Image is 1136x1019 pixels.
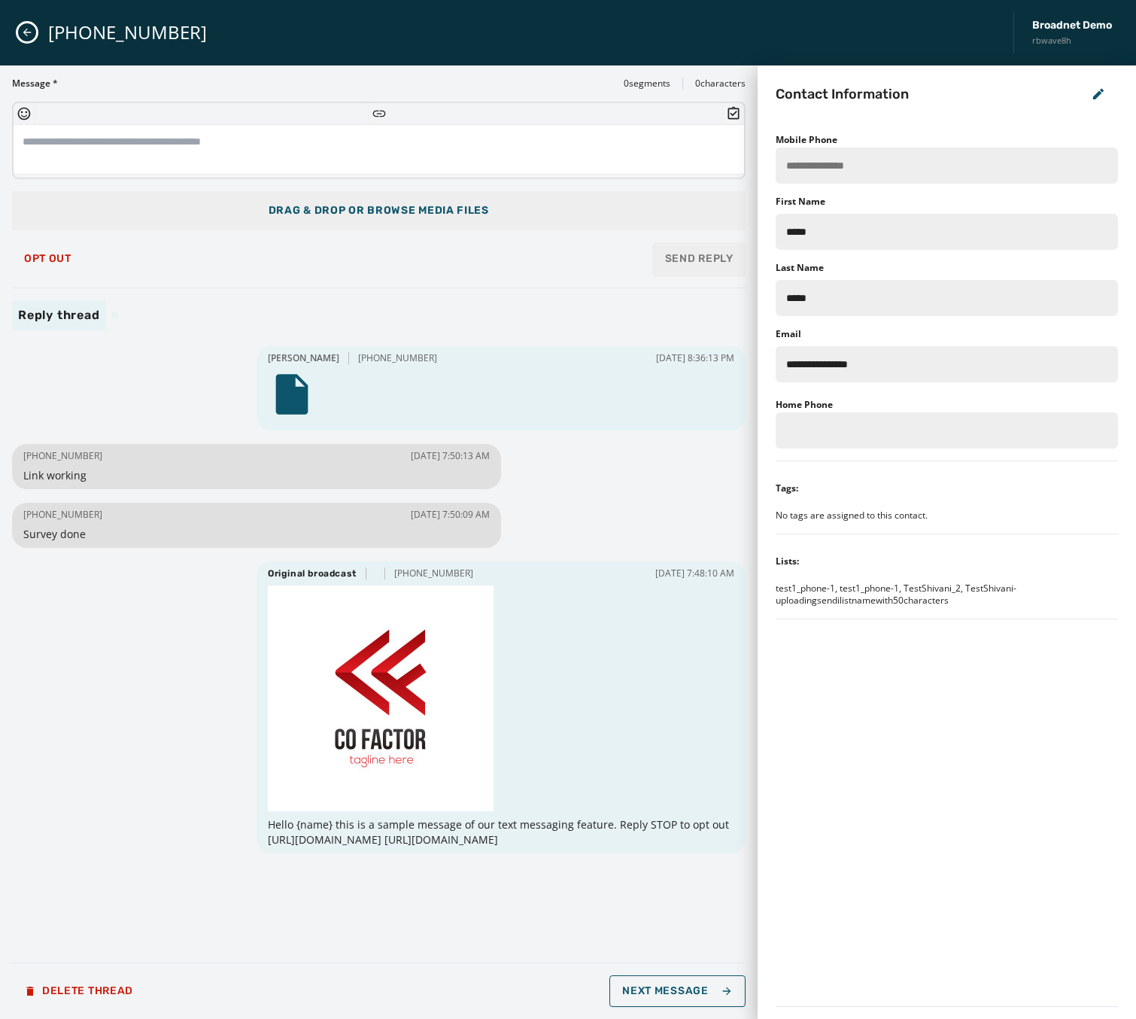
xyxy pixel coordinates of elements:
button: Send Reply [653,242,746,275]
span: [DATE] 7:48:10 AM [655,567,734,579]
span: rbwave8h [1032,35,1112,47]
button: Next Message [609,975,745,1007]
h2: Contact Information [776,84,909,105]
label: Mobile Phone [776,133,837,146]
span: Broadnet Demo [1032,18,1112,33]
img: 2025-08-08_134743_4770_phplfhImZ-300x300-4999.jpg [268,586,494,811]
span: [PHONE_NUMBER] [394,567,473,579]
span: 0 segments [624,78,670,90]
button: Insert Survey [726,106,741,121]
span: Delete Thread [24,985,133,997]
span: Original broadcast [268,567,357,579]
span: [PHONE_NUMBER] [358,352,437,364]
span: Hello {name} this is a sample message of our text messaging feature. Reply STOP to opt out [URL][... [268,817,734,847]
label: Last Name [776,262,824,274]
span: test1_phone-1, test1_phone-1, TestShivani_2, TestShivani-uploadingsendilistnamewith50characters [776,583,1118,607]
div: No tags are assigned to this contact. [776,509,1118,522]
span: Drag & Drop or browse media files [269,203,489,218]
span: [PHONE_NUMBER] [48,20,207,44]
label: Email [776,328,801,340]
span: [PHONE_NUMBER] [23,450,102,462]
span: 0 characters [695,78,746,90]
div: Tags: [776,482,798,494]
span: Link working [23,468,490,483]
span: Reply thread [12,300,106,330]
span: [DATE] 8:36:13 PM [656,352,734,364]
span: [PERSON_NAME] [268,352,339,364]
span: [DATE] 7:50:13 AM [411,450,490,462]
span: Next Message [622,985,732,997]
label: First Name [776,196,825,208]
label: Home Phone [776,398,833,411]
div: Lists: [776,555,799,567]
span: Survey done [23,527,490,542]
span: [PHONE_NUMBER] [23,509,102,521]
span: [DATE] 7:50:09 AM [411,509,490,521]
button: Insert Short Link [372,106,387,121]
button: Delete Thread [12,976,145,1006]
span: Send Reply [665,251,734,266]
